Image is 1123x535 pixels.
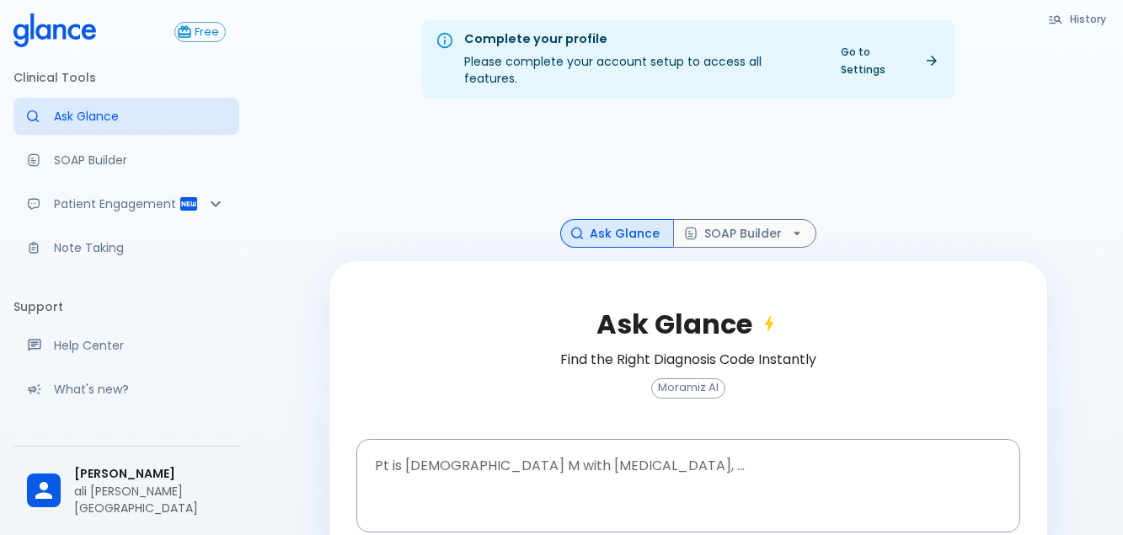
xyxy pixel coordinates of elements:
span: [PERSON_NAME] [74,465,226,483]
li: Support [13,286,239,327]
div: [PERSON_NAME]ali [PERSON_NAME][GEOGRAPHIC_DATA] [13,453,239,528]
span: Moramiz AI [652,382,725,394]
p: Patient Engagement [54,195,179,212]
button: SOAP Builder [673,219,816,249]
span: Free [189,26,225,39]
p: What's new? [54,381,226,398]
p: ali [PERSON_NAME][GEOGRAPHIC_DATA] [74,483,226,516]
h6: Find the Right Diagnosis Code Instantly [560,348,816,372]
div: Recent updates and feature releases [13,371,239,408]
button: Ask Glance [560,219,674,249]
p: Note Taking [54,239,226,256]
div: Patient Reports & Referrals [13,185,239,222]
p: Help Center [54,337,226,354]
a: Moramiz: Find ICD10AM codes instantly [13,98,239,135]
a: Advanced note-taking [13,229,239,266]
a: Click to view or change your subscription [174,22,239,42]
p: Ask Glance [54,108,226,125]
a: Get help from our support team [13,327,239,364]
button: Free [174,22,226,42]
h2: Ask Glance [596,308,779,340]
button: History [1040,7,1116,31]
p: SOAP Builder [54,152,226,169]
div: Please complete your account setup to access all features. [464,25,817,94]
a: Go to Settings [831,40,948,82]
a: Docugen: Compose a clinical documentation in seconds [13,142,239,179]
div: Complete your profile [464,30,817,49]
li: Clinical Tools [13,57,239,98]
